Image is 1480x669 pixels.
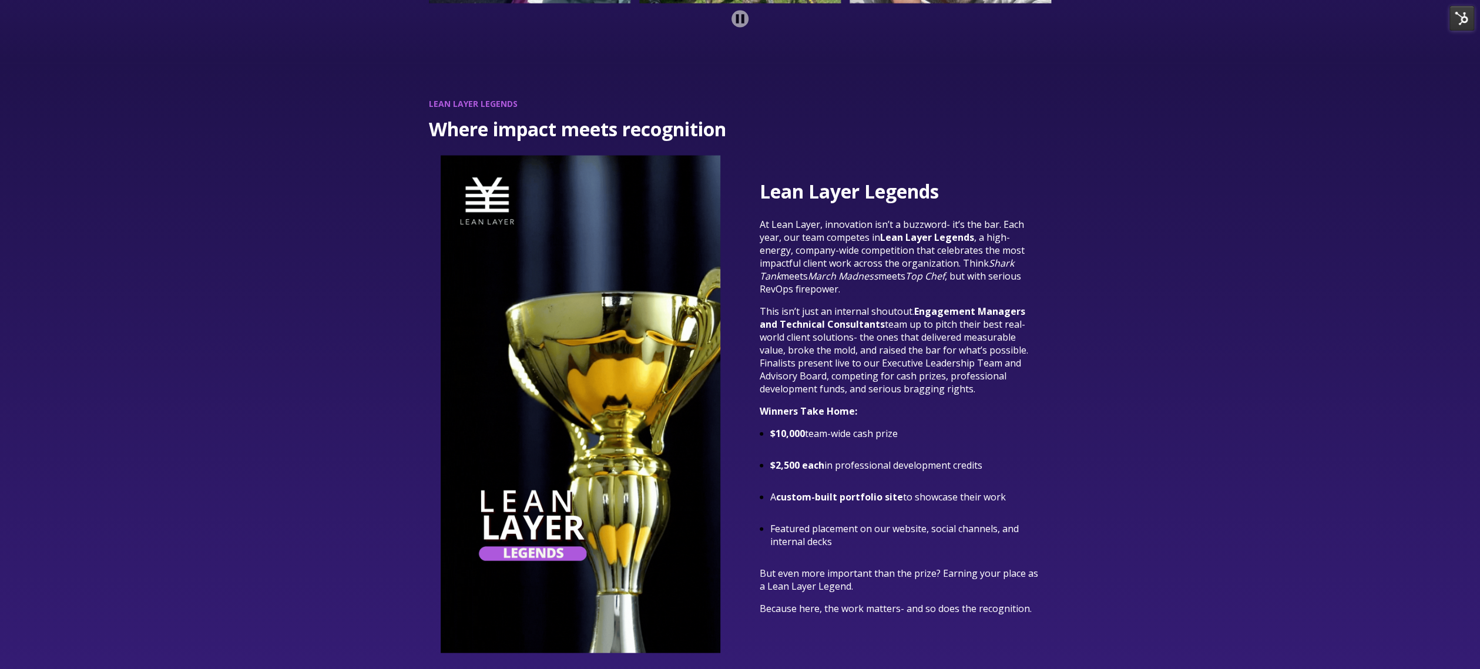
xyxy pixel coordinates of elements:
strong: $10,000 [770,427,805,440]
span: Because here, the work matters- and so does the recognition. [760,602,1032,615]
span: LEAN LAYER LEGENDS [429,98,828,110]
span: A to showcase their work [770,490,1006,503]
em: Top Chef [905,270,945,283]
span: This isn’t just an internal shoutout. team up to pitch their best real-world client solutions- th... [760,305,1028,395]
strong: custom-built portfolio site [776,490,903,503]
strong: Lean Layer Legends [880,231,974,244]
span: in professional development credits [770,459,982,472]
img: HubSpot Tools Menu Toggle [1449,6,1474,31]
span: team-wide cash prize [770,427,898,440]
strong: Winners Take Home: [760,405,857,418]
span: Lean Layer Legends [760,179,939,204]
span: At Lean Layer, innovation isn’t a buzzword- it’s the bar. Each year, our team competes in , a hig... [760,218,1025,295]
span: Where impact meets recognition [429,116,726,142]
em: March Madness [808,270,878,283]
span: But even more important than the prize? Earning your place as a Lean Layer Legend. [760,567,1038,593]
em: Shark Tank [760,257,1014,283]
strong: Engagement Managers and Technical Consultants [760,305,1025,331]
img: LIVE WEBINAR YOUR GTM AI IS ONLY AS SMART AS YOUR REVOPS (Mobile Video) (1) [441,156,720,653]
span: Featured placement on our website, social channels, and internal decks [770,522,1019,548]
strong: $2,500 each [770,459,824,472]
